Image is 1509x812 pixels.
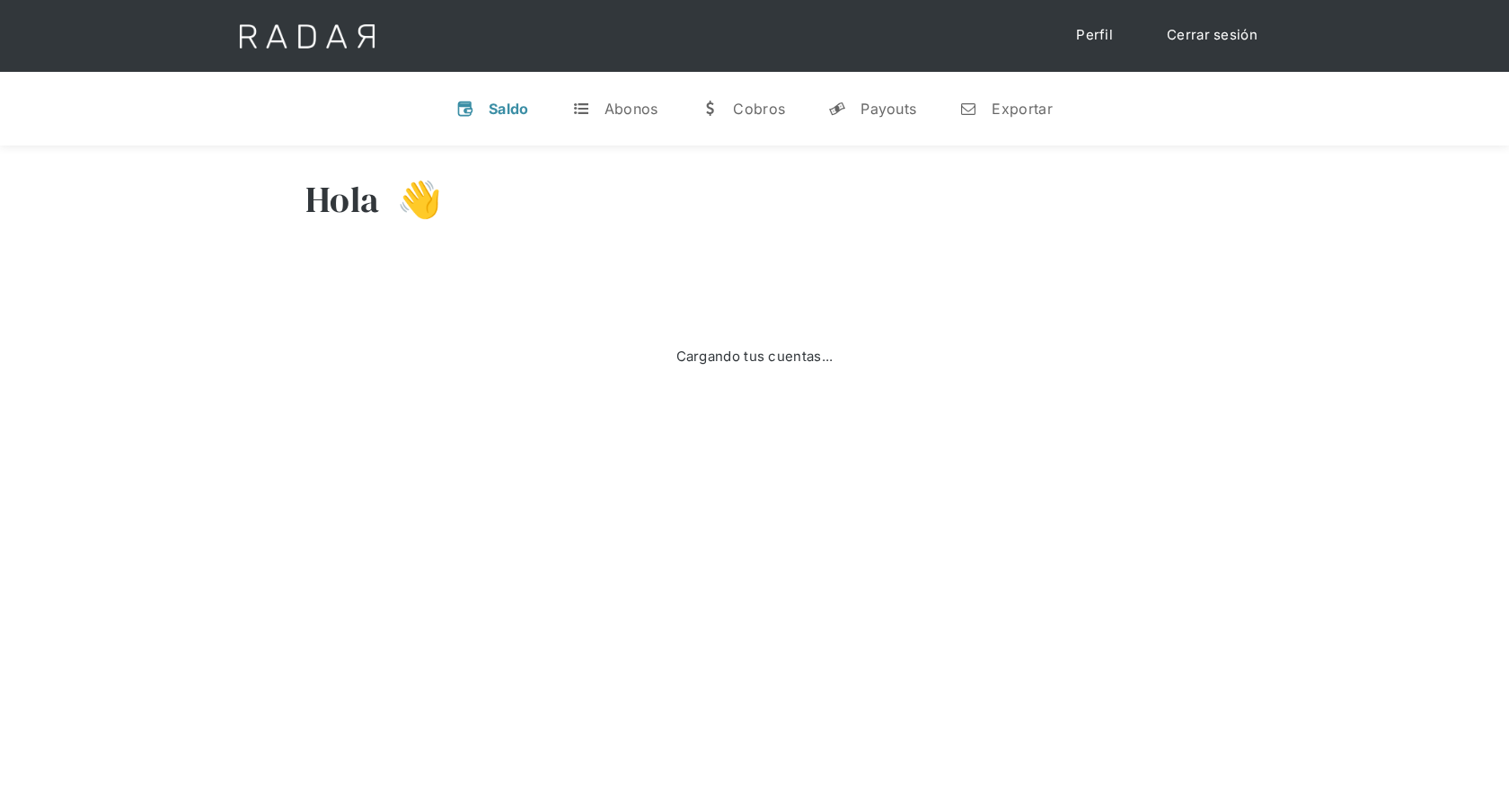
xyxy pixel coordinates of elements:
[305,177,379,222] h3: Hola
[828,100,846,118] div: y
[860,100,916,118] div: Payouts
[456,100,474,118] div: v
[604,100,658,118] div: Abonos
[992,100,1052,118] div: Exportar
[572,100,590,118] div: t
[489,100,529,118] div: Saldo
[701,100,719,118] div: w
[1149,18,1275,53] a: Cerrar sesión
[733,100,785,118] div: Cobros
[379,177,442,222] h3: 👋
[1058,18,1131,53] a: Perfil
[959,100,977,118] div: n
[676,347,834,367] div: Cargando tus cuentas...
